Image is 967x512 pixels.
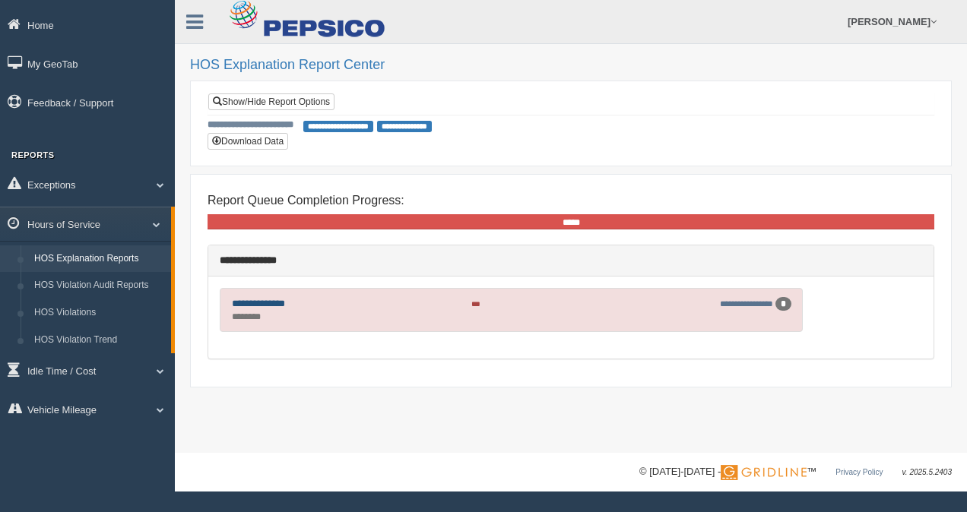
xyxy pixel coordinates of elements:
a: HOS Explanation Reports [27,245,171,273]
button: Download Data [208,133,288,150]
div: © [DATE]-[DATE] - ™ [639,464,952,480]
a: HOS Violation Audit Reports [27,272,171,299]
h2: HOS Explanation Report Center [190,58,952,73]
a: Show/Hide Report Options [208,93,334,110]
a: Privacy Policy [835,468,883,476]
img: Gridline [721,465,807,480]
span: v. 2025.5.2403 [902,468,952,476]
a: HOS Violations [27,299,171,327]
h4: Report Queue Completion Progress: [208,194,934,207]
a: HOS Violation Trend [27,327,171,354]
